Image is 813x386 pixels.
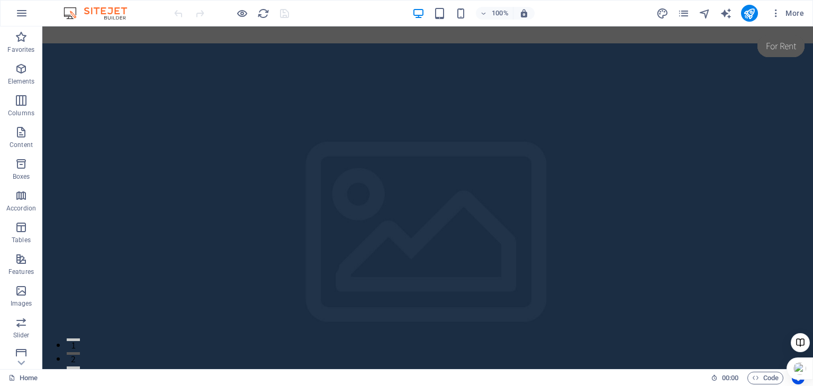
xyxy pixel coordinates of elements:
[257,7,269,20] i: Reload page
[257,7,269,20] button: reload
[8,109,34,117] p: Columns
[13,172,30,181] p: Boxes
[720,7,733,20] button: text_generator
[656,7,669,20] button: design
[6,204,36,213] p: Accordion
[24,326,38,328] button: 2
[8,77,35,86] p: Elements
[766,5,808,22] button: More
[677,7,690,20] button: pages
[10,141,33,149] p: Content
[8,372,38,384] a: Click to cancel selection. Double-click to open Pages
[492,7,509,20] h6: 100%
[711,372,739,384] h6: Session time
[24,340,38,343] button: 3
[747,372,783,384] button: Code
[771,8,804,19] span: More
[715,8,762,31] div: For Rent
[722,372,738,384] span: 00 00
[12,236,31,244] p: Tables
[752,372,779,384] span: Code
[7,45,34,54] p: Favorites
[729,374,731,382] span: :
[13,331,30,339] p: Slider
[476,7,513,20] button: 100%
[743,7,755,20] i: Publish
[741,5,758,22] button: publish
[11,299,32,308] p: Images
[519,8,529,18] i: On resize automatically adjust zoom level to fit chosen device.
[8,268,34,276] p: Features
[61,7,140,20] img: Editor Logo
[699,7,711,20] i: Navigator
[699,7,711,20] button: navigator
[24,312,38,315] button: 1
[720,7,732,20] i: AI Writer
